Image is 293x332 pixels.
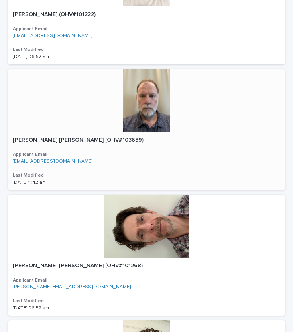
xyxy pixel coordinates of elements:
h3: Applicant Email [13,26,280,32]
a: [PERSON_NAME] [PERSON_NAME] (OHV#101268)[PERSON_NAME] [PERSON_NAME] (OHV#101268) Applicant Email[... [8,195,285,316]
p: [DATE] 06:52 am [13,54,146,60]
a: [PERSON_NAME][EMAIL_ADDRESS][DOMAIN_NAME] [13,285,131,289]
a: [EMAIL_ADDRESS][DOMAIN_NAME] [13,33,92,38]
h3: Last Modified [13,298,280,304]
p: [PERSON_NAME] (OHV#101222) [13,10,97,18]
p: [DATE] 06:52 am [13,305,146,311]
a: [EMAIL_ADDRESS][DOMAIN_NAME] [13,159,92,164]
a: [PERSON_NAME] [PERSON_NAME] (OHV#103639)[PERSON_NAME] [PERSON_NAME] (OHV#103639) Applicant Email[... [8,69,285,190]
p: [DATE] 11:42 am [13,180,146,185]
h3: Applicant Email [13,151,280,158]
h3: Applicant Email [13,277,280,283]
h3: Last Modified [13,172,280,179]
p: [PERSON_NAME] [PERSON_NAME] (OHV#103639) [13,135,145,144]
p: [PERSON_NAME] [PERSON_NAME] (OHV#101268) [13,261,144,269]
h3: Last Modified [13,47,280,53]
